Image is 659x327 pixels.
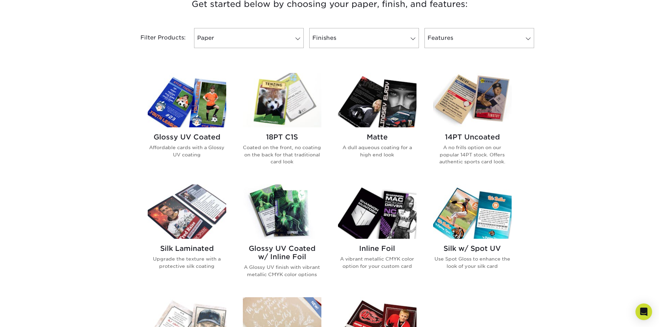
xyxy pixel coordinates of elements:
[635,303,652,320] div: Open Intercom Messenger
[243,73,321,127] img: 18PT C1S Trading Cards
[148,255,226,270] p: Upgrade the texture with a protective silk coating
[338,133,417,141] h2: Matte
[148,73,226,127] img: Glossy UV Coated Trading Cards
[338,244,417,253] h2: Inline Foil
[148,133,226,141] h2: Glossy UV Coated
[148,244,226,253] h2: Silk Laminated
[243,264,321,278] p: A Glossy UV finish with vibrant metallic CMYK color options
[148,184,226,239] img: Silk Laminated Trading Cards
[243,144,321,165] p: Coated on the front, no coating on the back for that traditional card look
[338,73,417,176] a: Matte Trading Cards Matte A dull aqueous coating for a high end look
[338,73,417,127] img: Matte Trading Cards
[433,73,512,176] a: 14PT Uncoated Trading Cards 14PT Uncoated A no frills option on our popular 14PT stock. Offers au...
[243,184,321,289] a: Glossy UV Coated w/ Inline Foil Trading Cards Glossy UV Coated w/ Inline Foil A Glossy UV finish ...
[243,73,321,176] a: 18PT C1S Trading Cards 18PT C1S Coated on the front, no coating on the back for that traditional ...
[433,244,512,253] h2: Silk w/ Spot UV
[338,255,417,270] p: A vibrant metallic CMYK color option for your custom card
[243,244,321,261] h2: Glossy UV Coated w/ Inline Foil
[338,184,417,289] a: Inline Foil Trading Cards Inline Foil A vibrant metallic CMYK color option for your custom card
[424,28,534,48] a: Features
[122,28,191,48] div: Filter Products:
[433,255,512,270] p: Use Spot Gloss to enhance the look of your silk card
[194,28,304,48] a: Paper
[433,73,512,127] img: 14PT Uncoated Trading Cards
[433,133,512,141] h2: 14PT Uncoated
[304,297,321,318] img: New Product
[309,28,419,48] a: Finishes
[338,144,417,158] p: A dull aqueous coating for a high end look
[433,184,512,239] img: Silk w/ Spot UV Trading Cards
[243,133,321,141] h2: 18PT C1S
[148,73,226,176] a: Glossy UV Coated Trading Cards Glossy UV Coated Affordable cards with a Glossy UV coating
[243,184,321,239] img: Glossy UV Coated w/ Inline Foil Trading Cards
[433,144,512,165] p: A no frills option on our popular 14PT stock. Offers authentic sports card look.
[148,184,226,289] a: Silk Laminated Trading Cards Silk Laminated Upgrade the texture with a protective silk coating
[338,184,417,239] img: Inline Foil Trading Cards
[433,184,512,289] a: Silk w/ Spot UV Trading Cards Silk w/ Spot UV Use Spot Gloss to enhance the look of your silk card
[148,144,226,158] p: Affordable cards with a Glossy UV coating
